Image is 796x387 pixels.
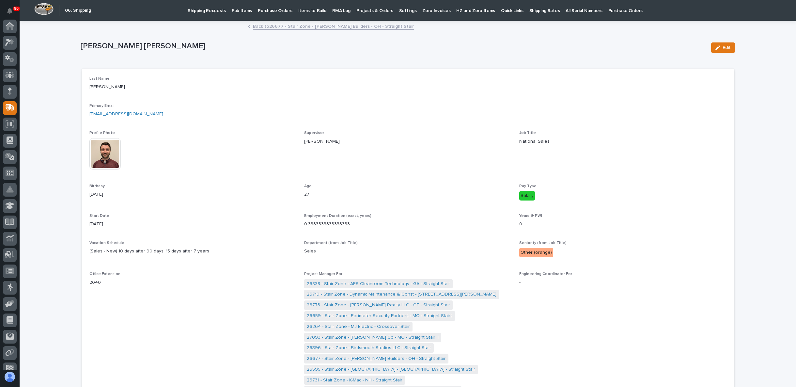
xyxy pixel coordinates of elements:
span: Pay Type [519,184,537,188]
span: Vacation Schedule [89,241,124,245]
span: Last Name [89,77,110,81]
button: users-avatar [3,370,17,384]
span: Job Title [519,131,536,135]
p: National Sales [519,138,726,145]
span: Primary Email [89,104,115,108]
a: 26773 - Stair Zone - [PERSON_NAME] Realty LLC - CT - Straight Stair [307,302,450,309]
span: Profile Photo [89,131,115,135]
a: 26838 - Stair Zone - AES Cleanroom Technology - GA - Straight Stair [307,281,450,287]
h2: 06. Shipping [65,8,91,13]
p: 2040 [89,279,297,286]
a: 26731 - Stair Zone - K-Mac - NH - Straight Stair [307,377,402,384]
p: [PERSON_NAME] [89,84,297,90]
p: (Sales - New) 10 days after 90 days; 15 days after 7 years [89,248,297,255]
p: Sales [304,248,511,255]
span: Engineering Coordinator For [519,272,572,276]
p: 0.3333333333333333 [304,221,511,228]
a: 26719 - Stair Zone - Dynamic Maintenance & Const - [STREET_ADDRESS][PERSON_NAME] [307,291,496,298]
p: 0 [519,221,726,228]
button: Notifications [3,4,17,18]
a: Back to26677 - Stair Zone - [PERSON_NAME] Builders - OH - Straight Stair [253,22,414,30]
p: [PERSON_NAME] [PERSON_NAME] [81,41,706,51]
span: Office Extension [89,272,120,276]
span: Birthday [89,184,105,188]
a: 26264 - Stair Zone - MJ Electric - Crossover Stair [307,323,410,330]
span: Edit [723,45,731,51]
a: [EMAIL_ADDRESS][DOMAIN_NAME] [89,112,163,116]
img: Workspace Logo [34,3,54,15]
span: Age [304,184,312,188]
a: 26396 - Stair Zone - Birdsmouth Studios LLC - Straight Stair [307,345,431,351]
a: 27093 - Stair Zone - [PERSON_NAME] Co - MO - Straight Stair II [307,334,439,341]
p: [DATE] [89,221,297,228]
span: Employment Duration (exact, years) [304,214,371,218]
span: Department (from Job Title) [304,241,358,245]
span: Project Manager For [304,272,342,276]
div: Notifications90 [8,8,17,18]
span: Start Date [89,214,109,218]
p: [PERSON_NAME] [304,138,511,145]
span: Years @ PWI [519,214,542,218]
p: 90 [14,6,19,11]
a: 26659 - Stair Zone - Perimeter Security Partners - MO - Straight Stairs [307,313,453,319]
a: 26677 - Stair Zone - [PERSON_NAME] Builders - OH - Straight Stair [307,355,446,362]
p: - [519,279,726,286]
span: Supervisor [304,131,324,135]
p: [DATE] [89,191,297,198]
span: Seniority (from Job Title) [519,241,567,245]
a: 26595 - Stair Zone - [GEOGRAPHIC_DATA] - [GEOGRAPHIC_DATA] - Straight Stair [307,366,475,373]
p: 27 [304,191,511,198]
div: Salary [519,191,535,201]
button: Edit [711,42,735,53]
div: Other (orange) [519,248,553,257]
